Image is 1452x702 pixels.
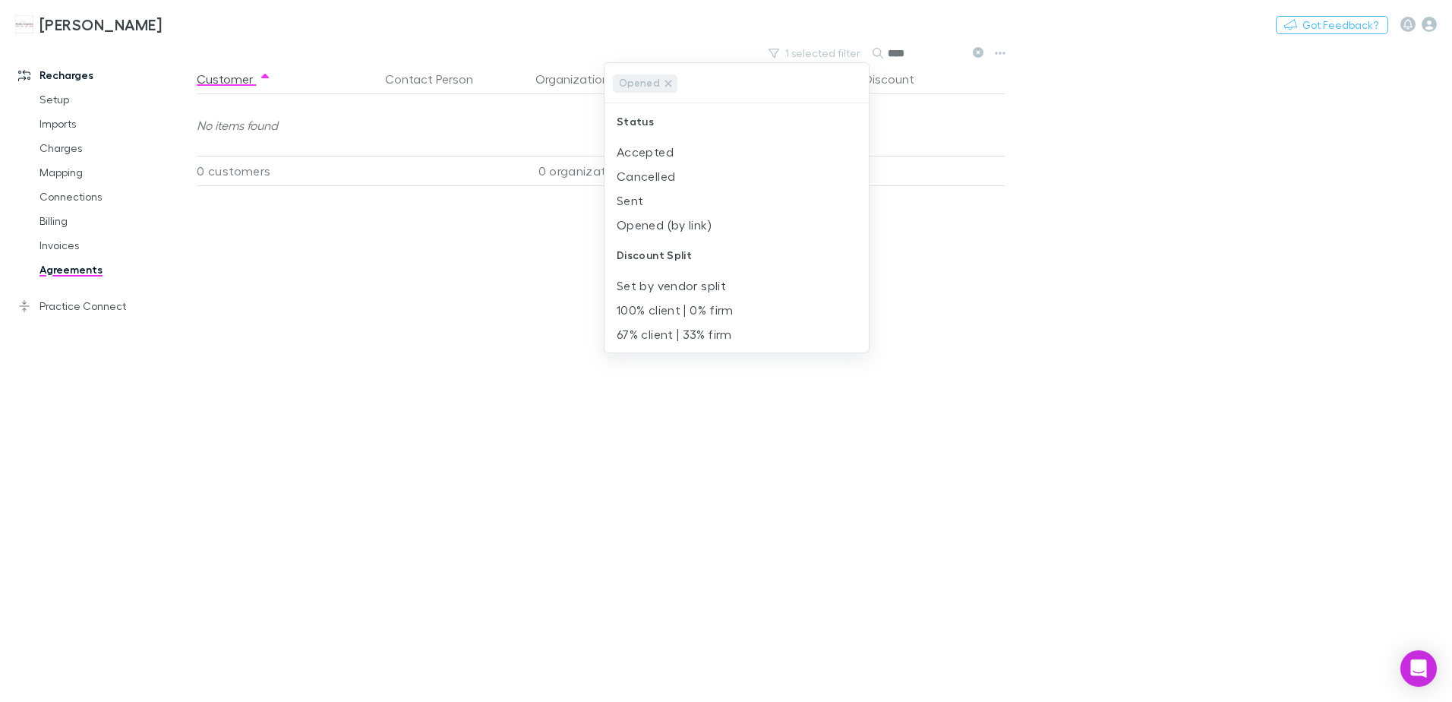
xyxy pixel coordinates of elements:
[604,322,869,346] li: 67% client | 33% firm
[604,298,869,322] li: 100% client | 0% firm
[604,140,869,164] li: Accepted
[604,237,869,274] div: Discount Split
[604,103,869,140] div: Status
[613,74,677,93] div: Opened
[604,164,869,188] li: Cancelled
[604,188,869,213] li: Sent
[604,213,869,237] li: Opened (by link)
[614,74,665,92] span: Opened
[1400,650,1437,687] div: Open Intercom Messenger
[604,274,869,298] li: Set by vendor split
